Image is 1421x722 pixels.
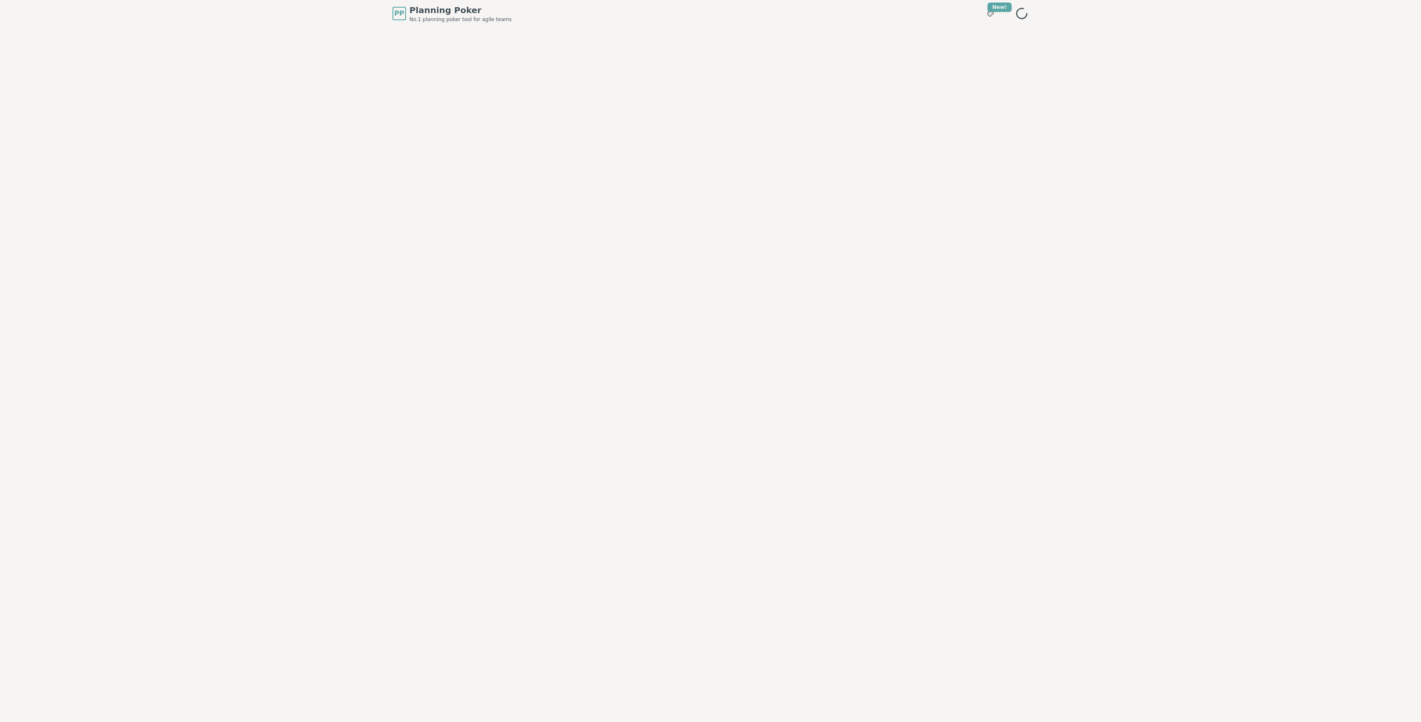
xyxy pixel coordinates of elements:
span: Planning Poker [409,4,512,16]
a: PPPlanning PokerNo.1 planning poker tool for agile teams [392,4,512,23]
span: PP [394,8,404,19]
div: New! [988,3,1012,12]
button: New! [983,6,998,21]
span: No.1 planning poker tool for agile teams [409,16,512,23]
